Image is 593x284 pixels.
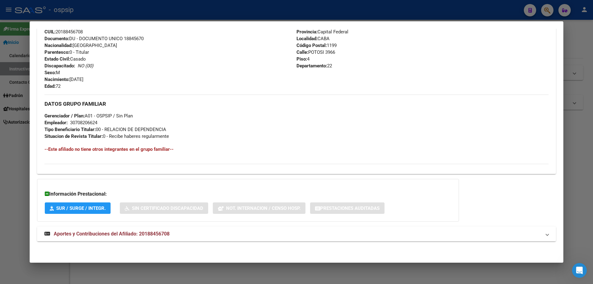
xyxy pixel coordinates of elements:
span: 1199 [296,43,337,48]
h3: DATOS GRUPO FAMILIAR [44,100,549,107]
strong: Piso: [296,56,307,62]
span: Not. Internacion / Censo Hosp. [226,206,301,211]
strong: Discapacitado: [44,63,75,69]
span: [DATE] [44,77,83,82]
span: Casado [44,56,86,62]
span: DU - DOCUMENTO UNICO 18845670 [44,36,144,41]
button: Not. Internacion / Censo Hosp. [213,202,305,214]
h3: Información Prestacional: [45,190,451,198]
strong: Departamento: [296,63,327,69]
span: A01 - OSPSIP / Sin Plan [44,113,133,119]
span: 20188456708 [44,29,83,35]
span: SUR / SURGE / INTEGR. [56,206,106,211]
span: 72 [44,83,61,89]
span: POTOSI 3966 [296,49,335,55]
span: Sin Certificado Discapacidad [132,206,203,211]
strong: Empleador: [44,120,68,125]
span: Aportes y Contribuciones del Afiliado: 20188456708 [54,231,170,237]
button: SUR / SURGE / INTEGR. [45,202,111,214]
strong: CUIL: [44,29,56,35]
span: 0 - Titular [44,49,89,55]
button: Sin Certificado Discapacidad [120,202,208,214]
span: 00 - RELACION DE DEPENDENCIA [44,127,166,132]
span: 22 [296,63,332,69]
span: 0 - Recibe haberes regularmente [44,134,169,139]
h4: --Este afiliado no tiene otros integrantes en el grupo familiar-- [44,146,549,153]
span: Prestaciones Auditadas [320,206,380,211]
i: NO (00) [78,63,93,69]
strong: Tipo Beneficiario Titular: [44,127,96,132]
strong: Nacionalidad: [44,43,73,48]
span: [GEOGRAPHIC_DATA] [44,43,117,48]
iframe: Intercom live chat [572,263,587,278]
span: 4 [296,56,309,62]
strong: Estado Civil: [44,56,70,62]
strong: Localidad: [296,36,318,41]
strong: Calle: [296,49,308,55]
span: CABA [296,36,330,41]
div: 30708206624 [70,119,97,126]
span: M [44,70,60,75]
strong: Nacimiento: [44,77,69,82]
mat-expansion-panel-header: Aportes y Contribuciones del Afiliado: 20188456708 [37,227,556,241]
strong: Provincia: [296,29,318,35]
strong: Sexo: [44,70,56,75]
strong: Situacion de Revista Titular: [44,134,103,139]
strong: Documento: [44,36,69,41]
strong: Edad: [44,83,56,89]
strong: Gerenciador / Plan: [44,113,85,119]
strong: Código Postal: [296,43,327,48]
span: Capital Federal [296,29,348,35]
button: Prestaciones Auditadas [310,202,385,214]
strong: Parentesco: [44,49,69,55]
